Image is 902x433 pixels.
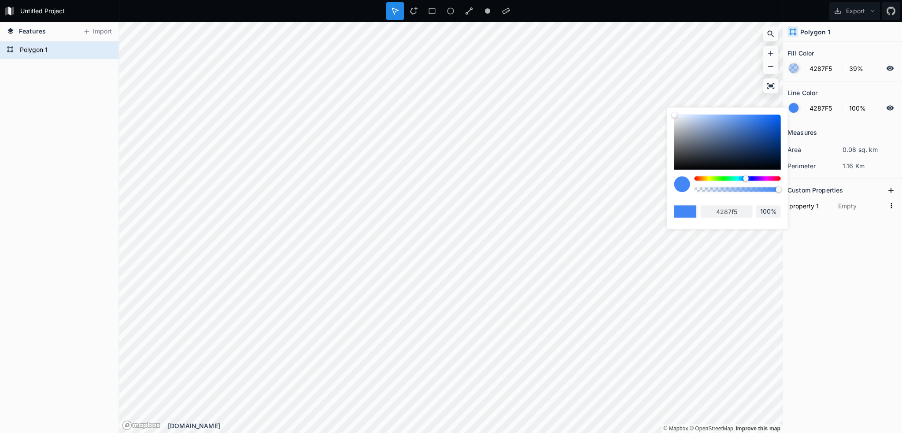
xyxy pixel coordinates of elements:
[787,46,814,60] h2: Fill Color
[787,145,843,154] dt: area
[787,86,817,100] h2: Line Color
[736,426,780,432] a: Map feedback
[168,421,783,430] div: [DOMAIN_NAME]
[787,183,843,197] h2: Custom Properties
[19,26,46,36] span: Features
[787,126,817,139] h2: Measures
[122,420,161,430] a: Mapbox logo
[663,426,688,432] a: Mapbox
[78,25,116,39] button: Import
[836,199,885,212] input: Empty
[843,161,898,170] dd: 1.16 Km
[787,199,832,212] input: Name
[843,145,898,154] dd: 0.08 sq. km
[800,27,830,37] h4: Polygon 1
[829,2,880,20] button: Export
[787,161,843,170] dt: perimeter
[690,426,733,432] a: OpenStreetMap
